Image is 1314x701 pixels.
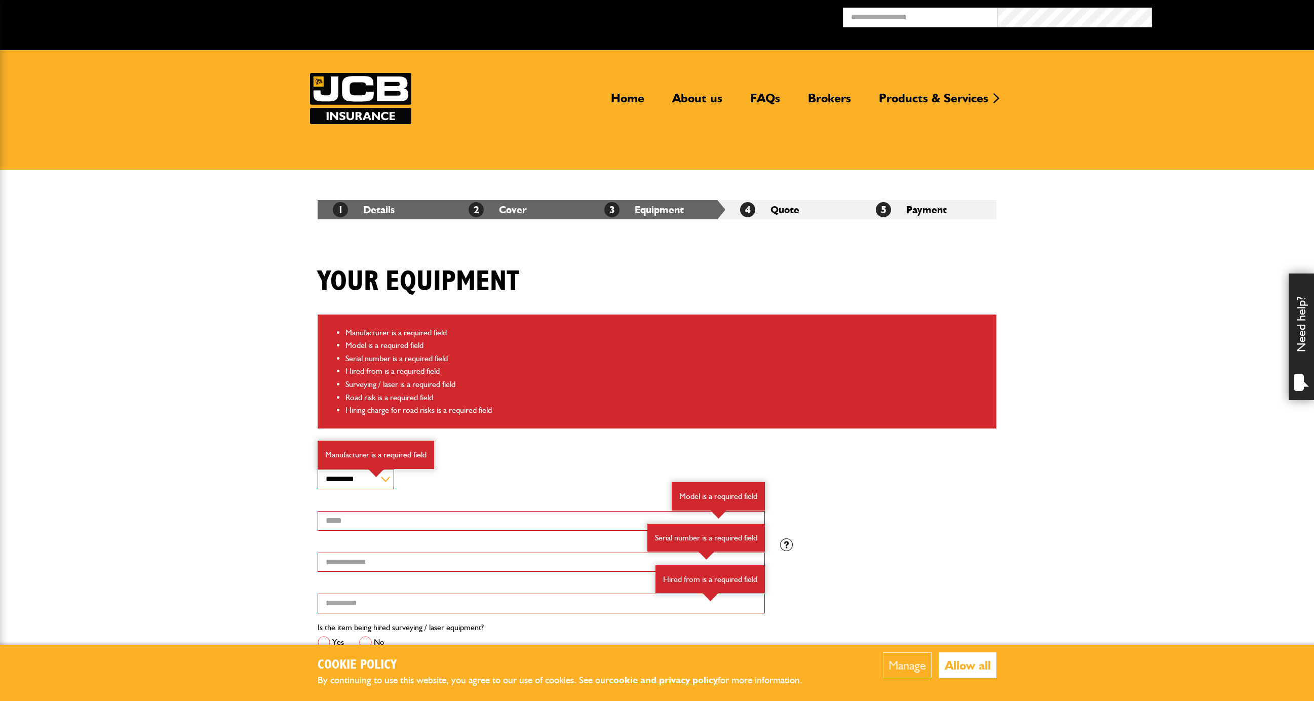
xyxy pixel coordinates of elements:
li: Hiring charge for road risks is a required field [345,404,989,417]
a: 1Details [333,204,395,216]
h1: Your equipment [318,265,519,299]
a: Home [603,91,652,114]
img: error-box-arrow.svg [699,552,714,560]
a: FAQs [743,91,788,114]
li: Model is a required field [345,339,989,352]
li: Manufacturer is a required field [345,326,989,339]
a: Products & Services [871,91,996,114]
div: Serial number is a required field [647,524,765,552]
span: 2 [469,202,484,217]
label: Is the item being hired surveying / laser equipment? [318,624,484,632]
button: Broker Login [1152,8,1306,23]
li: Equipment [589,200,725,219]
li: Serial number is a required field [345,352,989,365]
p: Equipment [318,444,765,452]
div: Hired from is a required field [655,565,765,594]
span: 5 [876,202,891,217]
p: By continuing to use this website, you agree to our use of cookies. See our for more information. [318,673,819,688]
span: 3 [604,202,620,217]
button: Allow all [939,652,996,678]
a: 2Cover [469,204,527,216]
button: Manage [883,652,932,678]
li: Surveying / laser is a required field [345,378,989,391]
div: Manufacturer is a required field [318,441,434,469]
a: Brokers [800,91,859,114]
img: error-box-arrow.svg [368,469,384,477]
img: error-box-arrow.svg [711,511,726,519]
a: JCB Insurance Services [310,73,411,124]
label: Yes [318,636,344,649]
li: Quote [725,200,861,219]
li: Road risk is a required field [345,391,989,404]
a: About us [665,91,730,114]
div: Model is a required field [672,482,765,511]
span: 1 [333,202,348,217]
img: error-box-arrow.svg [703,593,718,601]
h2: Cookie Policy [318,657,819,673]
label: No [359,636,384,649]
img: JCB Insurance Services logo [310,73,411,124]
div: Need help? [1289,274,1314,400]
label: Manufacturer [318,458,765,466]
li: Payment [861,200,996,219]
span: 4 [740,202,755,217]
li: Hired from is a required field [345,365,989,378]
a: cookie and privacy policy [609,674,718,686]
